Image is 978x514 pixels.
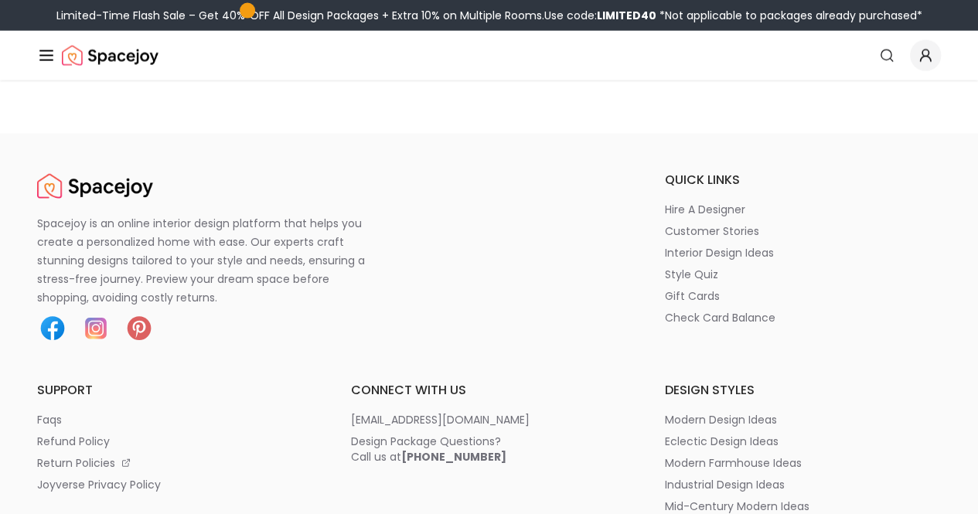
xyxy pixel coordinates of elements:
a: interior design ideas [664,245,941,260]
p: gift cards [664,288,719,304]
p: hire a designer [664,202,745,217]
p: modern design ideas [664,412,776,427]
div: Limited-Time Flash Sale – Get 40% OFF All Design Packages + Extra 10% on Multiple Rooms. [56,8,922,23]
a: [EMAIL_ADDRESS][DOMAIN_NAME] [351,412,628,427]
p: faqs [37,412,62,427]
a: modern design ideas [664,412,941,427]
a: Design Package Questions?Call us at[PHONE_NUMBER] [351,434,628,465]
h6: connect with us [351,381,628,400]
a: refund policy [37,434,314,449]
p: modern farmhouse ideas [664,455,801,471]
a: return policies [37,455,314,471]
a: check card balance [664,310,941,325]
img: Instagram icon [80,313,111,344]
a: industrial design ideas [664,477,941,492]
h6: quick links [664,171,941,189]
p: joyverse privacy policy [37,477,161,492]
span: Use code: [544,8,656,23]
p: check card balance [664,310,775,325]
p: customer stories [664,223,758,239]
img: Spacejoy Logo [62,40,158,71]
img: Facebook icon [37,313,68,344]
a: modern farmhouse ideas [664,455,941,471]
a: customer stories [664,223,941,239]
div: Design Package Questions? Call us at [351,434,506,465]
p: refund policy [37,434,110,449]
a: style quiz [664,267,941,282]
p: mid-century modern ideas [664,499,809,514]
p: [EMAIL_ADDRESS][DOMAIN_NAME] [351,412,530,427]
a: eclectic design ideas [664,434,941,449]
p: return policies [37,455,115,471]
span: *Not applicable to packages already purchased* [656,8,922,23]
a: joyverse privacy policy [37,477,314,492]
a: mid-century modern ideas [664,499,941,514]
p: eclectic design ideas [664,434,778,449]
a: hire a designer [664,202,941,217]
b: [PHONE_NUMBER] [401,449,506,465]
a: Spacejoy [37,171,153,202]
b: LIMITED40 [597,8,656,23]
h6: support [37,381,314,400]
p: style quiz [664,267,717,282]
img: Spacejoy Logo [37,171,153,202]
p: interior design ideas [664,245,773,260]
nav: Global [37,31,941,80]
p: industrial design ideas [664,477,784,492]
h6: design styles [664,381,941,400]
a: Spacejoy [62,40,158,71]
a: faqs [37,412,314,427]
a: gift cards [664,288,941,304]
img: Pinterest icon [124,313,155,344]
p: Spacejoy is an online interior design platform that helps you create a personalized home with eas... [37,214,383,307]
